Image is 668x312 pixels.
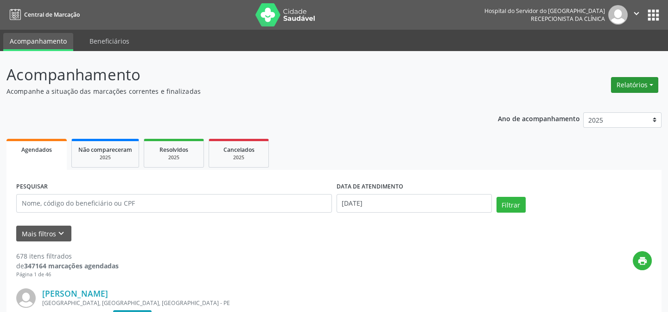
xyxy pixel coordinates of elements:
div: Página 1 de 46 [16,271,119,279]
span: Cancelados [223,146,254,154]
strong: 347164 marcações agendadas [24,261,119,270]
button:  [628,5,645,25]
span: Resolvidos [159,146,188,154]
div: 2025 [216,154,262,161]
div: 678 itens filtrados [16,251,119,261]
img: img [16,288,36,308]
a: [PERSON_NAME] [42,288,108,299]
button: Mais filtroskeyboard_arrow_down [16,226,71,242]
label: DATA DE ATENDIMENTO [337,180,403,194]
a: Central de Marcação [6,7,80,22]
i: keyboard_arrow_down [56,228,66,239]
button: apps [645,7,662,23]
span: Agendados [21,146,52,154]
input: Nome, código do beneficiário ou CPF [16,194,332,213]
span: Não compareceram [78,146,132,154]
p: Acompanhamento [6,63,465,86]
div: de [16,261,119,271]
p: Acompanhe a situação das marcações correntes e finalizadas [6,86,465,96]
p: Ano de acompanhamento [498,112,580,124]
span: Recepcionista da clínica [531,15,605,23]
button: print [633,251,652,270]
label: PESQUISAR [16,180,48,194]
div: [GEOGRAPHIC_DATA], [GEOGRAPHIC_DATA], [GEOGRAPHIC_DATA] - PE [42,299,513,307]
a: Acompanhamento [3,33,73,51]
span: Central de Marcação [24,11,80,19]
i:  [631,8,642,19]
input: Selecione um intervalo [337,194,492,213]
i: print [637,256,648,266]
button: Filtrar [496,197,526,213]
button: Relatórios [611,77,658,93]
div: Hospital do Servidor do [GEOGRAPHIC_DATA] [484,7,605,15]
div: 2025 [151,154,197,161]
a: Beneficiários [83,33,136,49]
div: 2025 [78,154,132,161]
img: img [608,5,628,25]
